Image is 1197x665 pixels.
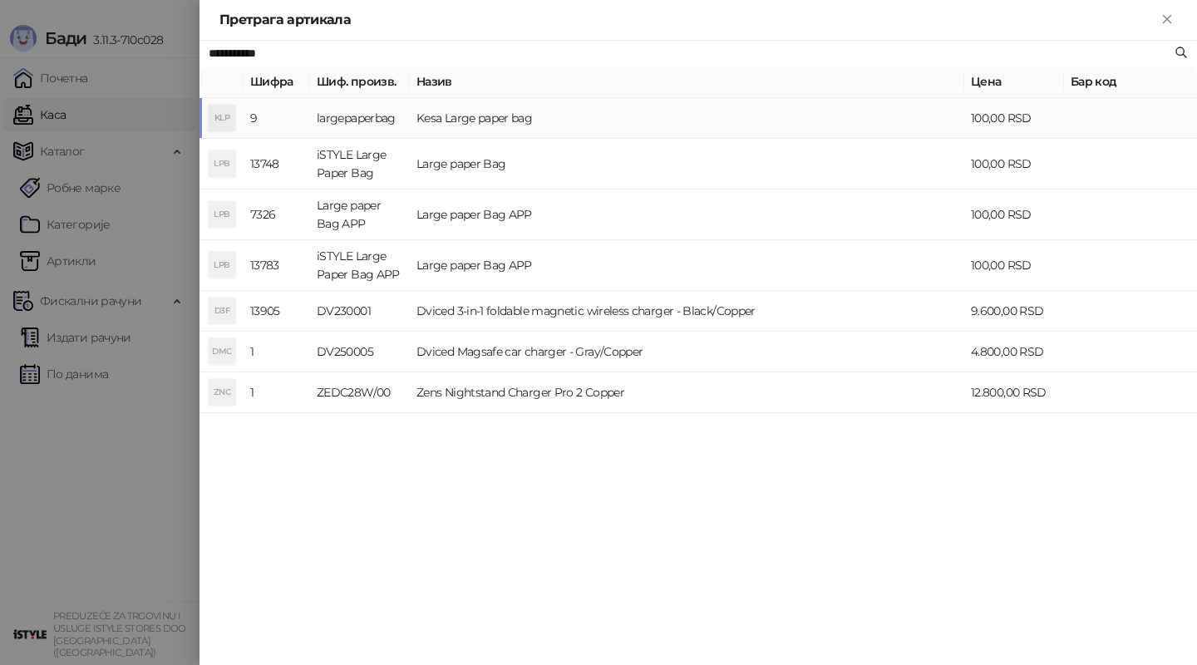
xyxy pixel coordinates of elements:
td: Kesa Large paper bag [410,98,964,139]
td: Large paper Bag APP [410,190,964,240]
div: LPB [209,252,235,278]
td: iSTYLE Large Paper Bag APP [310,240,410,291]
td: 100,00 RSD [964,240,1064,291]
td: Large paper Bag APP [410,240,964,291]
td: iSTYLE Large Paper Bag [310,139,410,190]
td: 12.800,00 RSD [964,372,1064,413]
th: Шиф. произв. [310,66,410,98]
div: LPB [209,201,235,228]
th: Цена [964,66,1064,98]
button: Close [1157,10,1177,30]
td: DV250005 [310,332,410,372]
td: DV230001 [310,291,410,332]
div: D3F [209,298,235,324]
div: KLP [209,105,235,131]
td: 13783 [244,240,310,291]
td: Dviced 3-in-1 foldable magnetic wireless charger - Black/Copper [410,291,964,332]
td: Dviced Magsafe car charger - Gray/Copper [410,332,964,372]
td: 4.800,00 RSD [964,332,1064,372]
td: 1 [244,332,310,372]
td: 100,00 RSD [964,98,1064,139]
div: Претрага артикала [219,10,1157,30]
td: Large paper Bag [410,139,964,190]
div: DMC [209,338,235,365]
td: 100,00 RSD [964,139,1064,190]
td: 7326 [244,190,310,240]
div: LPB [209,150,235,177]
td: 13748 [244,139,310,190]
td: largepaperbag [310,98,410,139]
td: Large paper Bag APP [310,190,410,240]
th: Бар код [1064,66,1197,98]
td: 9.600,00 RSD [964,291,1064,332]
td: 100,00 RSD [964,190,1064,240]
th: Шифра [244,66,310,98]
td: 9 [244,98,310,139]
td: 1 [244,372,310,413]
div: ZNC [209,379,235,406]
td: 13905 [244,291,310,332]
th: Назив [410,66,964,98]
td: ZEDC28W/00 [310,372,410,413]
td: Zens Nightstand Charger Pro 2 Copper [410,372,964,413]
